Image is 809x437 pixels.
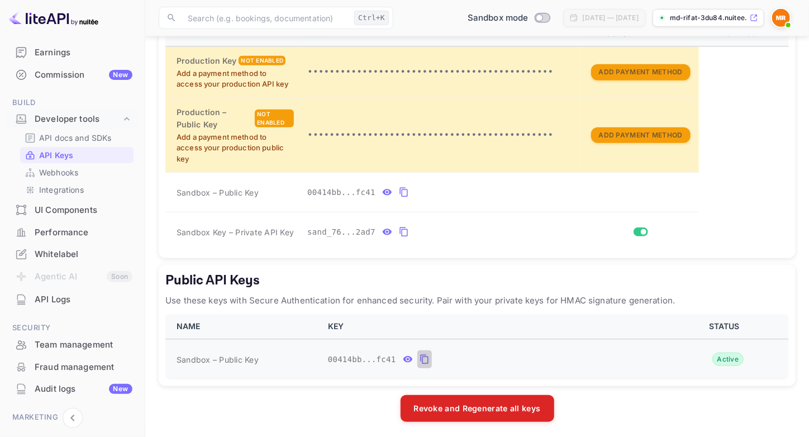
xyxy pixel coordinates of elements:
div: Team management [35,339,132,351]
a: Add Payment Method [591,130,691,139]
div: Audit logs [35,383,132,396]
span: Sandbox – Public Key [177,354,259,365]
input: Search (e.g. bookings, documentation) [181,7,350,29]
table: public api keys table [165,314,789,379]
th: KEY [321,314,664,339]
h5: Public API Keys [165,272,789,289]
h6: Production Key [177,55,236,67]
span: Build [7,97,138,109]
p: ••••••••••••••••••••••••••••••••••••••••••••• [307,129,573,142]
a: Earnings [7,42,138,63]
img: LiteAPI logo [9,9,98,27]
div: Team management [7,334,138,356]
div: Switch to Production mode [463,12,554,25]
p: Integrations [39,184,84,196]
div: UI Components [35,204,132,217]
span: Sandbox – Public Key [177,187,259,198]
div: New [109,70,132,80]
div: Webhooks [20,164,134,180]
a: Team management [7,334,138,355]
a: Performance [7,222,138,243]
p: Webhooks [39,167,78,178]
p: ••••••••••••••••••••••••••••••••••••••••••••• [307,65,573,79]
div: Whitelabel [35,248,132,261]
div: CommissionNew [7,64,138,86]
table: private api keys table [165,21,789,251]
div: Performance [35,226,132,239]
div: API Keys [20,147,134,163]
div: [DATE] — [DATE] [583,13,639,23]
p: Add a payment method to access your production API key [177,68,294,90]
div: API Logs [7,289,138,311]
a: Fraud management [7,357,138,377]
div: Developer tools [7,110,138,129]
a: API Keys [25,149,129,161]
div: API docs and SDKs [20,130,134,146]
span: Security [7,322,138,334]
div: Not enabled [255,110,294,127]
a: Integrations [25,184,129,196]
a: Whitelabel [7,244,138,264]
p: API docs and SDKs [39,132,112,144]
img: MD Rifat [772,9,790,27]
div: Performance [7,222,138,244]
div: Not enabled [239,56,285,65]
a: UI Components [7,199,138,220]
a: Webhooks [25,167,129,178]
th: NAME [165,314,321,339]
div: Earnings [7,42,138,64]
span: Sandbox Key – Private API Key [177,227,294,237]
span: 00414bb...fc41 [328,354,396,365]
div: API Logs [35,293,132,306]
div: Ctrl+K [354,11,389,25]
p: Add a payment method to access your production public key [177,132,294,165]
div: UI Components [7,199,138,221]
span: sand_76...2ad7 [307,226,375,238]
div: Fraud management [7,357,138,378]
div: Integrations [20,182,134,198]
div: Developer tools [35,113,121,126]
button: Add Payment Method [591,64,691,80]
div: Fraud management [35,361,132,374]
span: Marketing [7,411,138,424]
a: Customers [7,20,138,41]
p: API Keys [39,149,73,161]
span: Sandbox mode [468,12,529,25]
div: Commission [35,69,132,82]
div: Whitelabel [7,244,138,265]
div: Audit logsNew [7,378,138,400]
p: md-rifat-3du84.nuitee.... [670,13,748,23]
span: 00414bb...fc41 [307,187,375,198]
button: Collapse navigation [63,408,83,428]
a: API docs and SDKs [25,132,129,144]
button: Revoke and Regenerate all keys [401,395,554,422]
a: Add Payment Method [591,66,691,76]
div: Earnings [35,46,132,59]
a: CommissionNew [7,64,138,85]
a: Audit logsNew [7,378,138,399]
div: New [109,384,132,394]
a: API Logs [7,289,138,310]
div: Active [712,353,744,366]
th: STATUS [664,314,789,339]
h6: Production – Public Key [177,106,253,131]
p: Use these keys with Secure Authentication for enhanced security. Pair with your private keys for ... [165,294,789,307]
button: Add Payment Method [591,127,691,144]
